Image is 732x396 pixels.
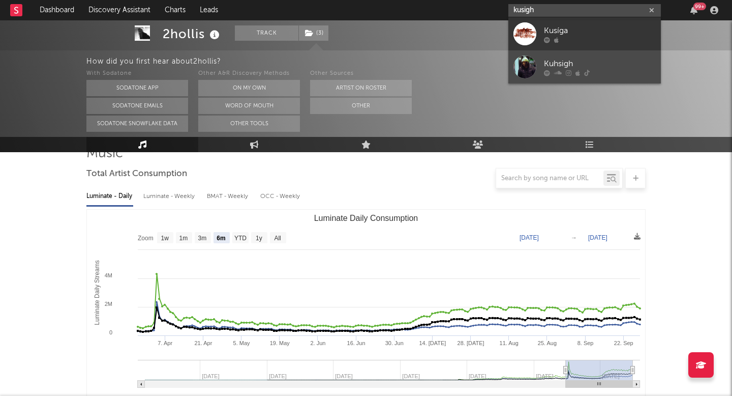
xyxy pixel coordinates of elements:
div: Luminate - Weekly [143,188,197,205]
text: 6m [217,235,225,242]
a: Kuhsigh [508,50,661,83]
text: 19. May [270,340,290,346]
text: 28. [DATE] [457,340,484,346]
button: Other [310,98,412,114]
button: Sodatone Emails [86,98,188,114]
div: 99 + [693,3,706,10]
text: 11. Aug [500,340,518,346]
text: Luminate Daily Streams [94,260,101,325]
button: Word Of Mouth [198,98,300,114]
span: ( 3 ) [298,25,329,41]
button: Sodatone Snowflake Data [86,116,188,132]
text: [DATE] [520,234,539,241]
div: OCC - Weekly [260,188,301,205]
button: (3) [299,25,328,41]
text: 2M [105,301,112,307]
text: [DATE] [588,234,607,241]
div: BMAT - Weekly [207,188,250,205]
button: Artist on Roster [310,80,412,96]
text: Luminate Daily Consumption [314,214,418,222]
text: 8. Sep [577,340,594,346]
text: YTD [234,235,247,242]
div: Luminate - Daily [86,188,133,205]
text: Zoom [138,235,154,242]
text: 7. Apr [158,340,172,346]
text: 1y [256,235,262,242]
input: Search by song name or URL [496,175,603,183]
a: Kusíga [508,17,661,50]
text: → [571,234,577,241]
button: Track [235,25,298,41]
button: Other Tools [198,116,300,132]
button: On My Own [198,80,300,96]
text: 22. Sep [614,340,633,346]
text: 21. Apr [194,340,212,346]
text: 5. May [233,340,251,346]
text: 25. Aug [538,340,557,346]
div: Other A&R Discovery Methods [198,68,300,80]
text: All [274,235,281,242]
div: Kusíga [544,24,656,37]
button: 99+ [690,6,697,14]
text: 3m [198,235,207,242]
text: 1w [161,235,169,242]
text: 14. [DATE] [419,340,446,346]
text: 0 [109,329,112,335]
div: How did you first hear about 2hollis ? [86,55,732,68]
span: Music [86,148,123,160]
div: Kuhsigh [544,58,656,70]
div: 2hollis [163,25,222,42]
text: 1m [179,235,188,242]
div: Other Sources [310,68,412,80]
text: 4M [105,272,112,278]
input: Search for artists [508,4,661,17]
text: 16. Jun [347,340,365,346]
text: 30. Jun [385,340,404,346]
button: Sodatone App [86,80,188,96]
div: With Sodatone [86,68,188,80]
text: 2. Jun [310,340,325,346]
